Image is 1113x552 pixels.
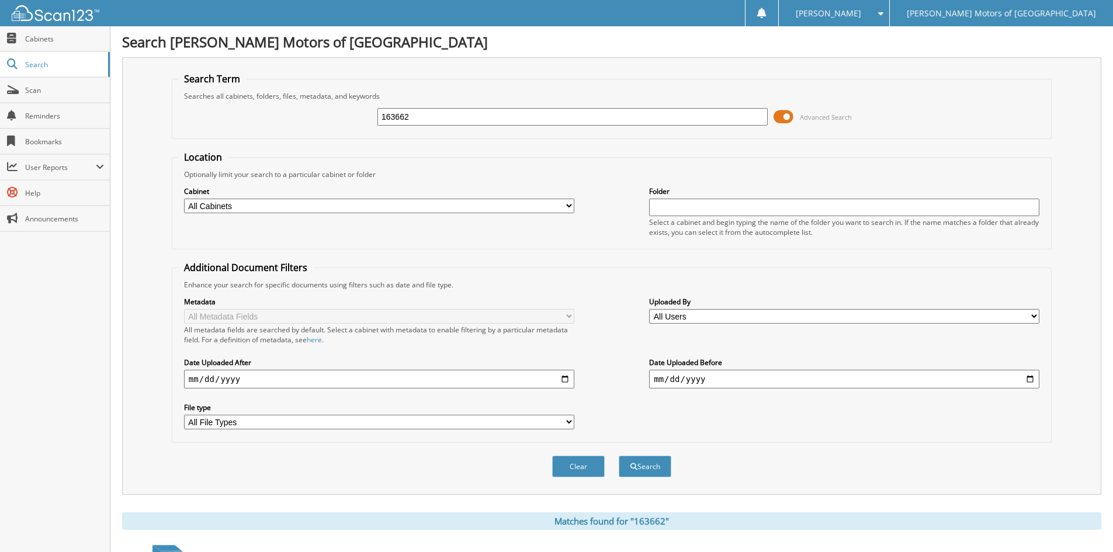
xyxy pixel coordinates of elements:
input: start [184,370,574,388]
img: scan123-logo-white.svg [12,5,99,21]
div: All metadata fields are searched by default. Select a cabinet with metadata to enable filtering b... [184,325,574,345]
span: Advanced Search [800,113,852,121]
a: here [307,335,322,345]
label: Metadata [184,297,574,307]
span: Announcements [25,214,104,224]
legend: Location [178,151,228,164]
legend: Additional Document Filters [178,261,313,274]
span: User Reports [25,162,96,172]
div: Matches found for "163662" [122,512,1101,530]
label: Date Uploaded After [184,357,574,367]
span: Cabinets [25,34,104,44]
label: Folder [649,186,1039,196]
label: Date Uploaded Before [649,357,1039,367]
h1: Search [PERSON_NAME] Motors of [GEOGRAPHIC_DATA] [122,32,1101,51]
span: Bookmarks [25,137,104,147]
label: Cabinet [184,186,574,196]
button: Search [619,456,671,477]
input: end [649,370,1039,388]
label: Uploaded By [649,297,1039,307]
label: File type [184,402,574,412]
div: Select a cabinet and begin typing the name of the folder you want to search in. If the name match... [649,217,1039,237]
legend: Search Term [178,72,246,85]
span: Search [25,60,102,70]
div: Optionally limit your search to a particular cabinet or folder [178,169,1045,179]
div: Enhance your search for specific documents using filters such as date and file type. [178,280,1045,290]
span: Scan [25,85,104,95]
div: Searches all cabinets, folders, files, metadata, and keywords [178,91,1045,101]
span: Help [25,188,104,198]
span: [PERSON_NAME] Motors of [GEOGRAPHIC_DATA] [907,10,1096,17]
span: Reminders [25,111,104,121]
span: [PERSON_NAME] [796,10,861,17]
button: Clear [552,456,605,477]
